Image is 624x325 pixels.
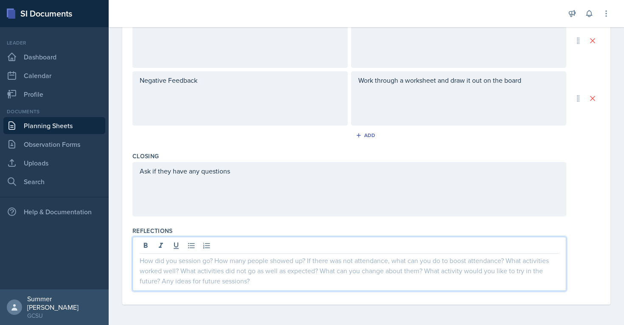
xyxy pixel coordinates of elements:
[3,173,105,190] a: Search
[3,67,105,84] a: Calendar
[132,152,159,160] label: Closing
[140,75,340,85] p: Negative Feedback
[3,117,105,134] a: Planning Sheets
[3,154,105,171] a: Uploads
[140,166,559,176] p: Ask if they have any questions
[27,294,102,311] div: Summer [PERSON_NAME]
[353,129,380,142] button: Add
[3,86,105,103] a: Profile
[27,311,102,320] div: GCSU
[358,75,559,85] p: Work through a worksheet and draw it out on the board
[3,203,105,220] div: Help & Documentation
[357,132,376,139] div: Add
[3,48,105,65] a: Dashboard
[3,39,105,47] div: Leader
[132,227,173,235] label: Reflections
[3,108,105,115] div: Documents
[3,136,105,153] a: Observation Forms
